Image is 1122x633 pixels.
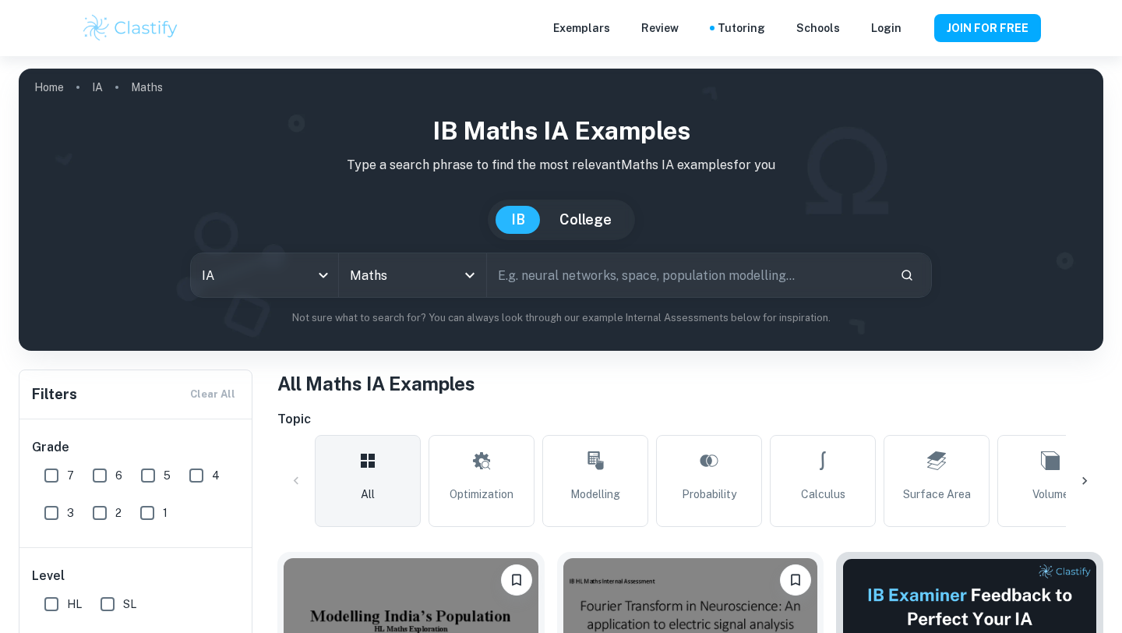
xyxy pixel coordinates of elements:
[67,504,74,522] span: 3
[81,12,180,44] img: Clastify logo
[34,76,64,98] a: Home
[796,19,840,37] a: Schools
[277,410,1103,429] h6: Topic
[496,206,541,234] button: IB
[459,264,481,286] button: Open
[212,467,220,484] span: 4
[115,467,122,484] span: 6
[131,79,163,96] p: Maths
[31,156,1091,175] p: Type a search phrase to find the most relevant Maths IA examples for you
[641,19,679,37] p: Review
[163,504,168,522] span: 1
[123,596,136,613] span: SL
[780,564,811,596] button: Please log in to bookmark exemplars
[570,486,620,503] span: Modelling
[164,467,171,484] span: 5
[903,486,971,503] span: Surface Area
[191,253,338,297] div: IA
[553,19,610,37] p: Exemplars
[92,76,103,98] a: IA
[19,69,1103,351] img: profile cover
[871,19,901,37] a: Login
[361,486,375,503] span: All
[32,567,241,585] h6: Level
[32,384,77,405] h6: Filters
[67,467,74,484] span: 7
[1032,486,1069,503] span: Volume
[115,504,122,522] span: 2
[32,438,241,457] h6: Grade
[894,262,920,288] button: Search
[914,24,922,32] button: Help and Feedback
[501,564,532,596] button: Please log in to bookmark exemplars
[682,486,736,503] span: Probability
[450,486,513,503] span: Optimization
[277,370,1103,398] h1: All Maths IA Examples
[544,206,627,234] button: College
[934,14,1041,42] button: JOIN FOR FREE
[31,310,1091,326] p: Not sure what to search for? You can always look through our example Internal Assessments below f...
[67,596,82,613] span: HL
[487,253,887,297] input: E.g. neural networks, space, population modelling...
[31,112,1091,150] h1: IB Maths IA examples
[801,486,845,503] span: Calculus
[718,19,765,37] a: Tutoring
